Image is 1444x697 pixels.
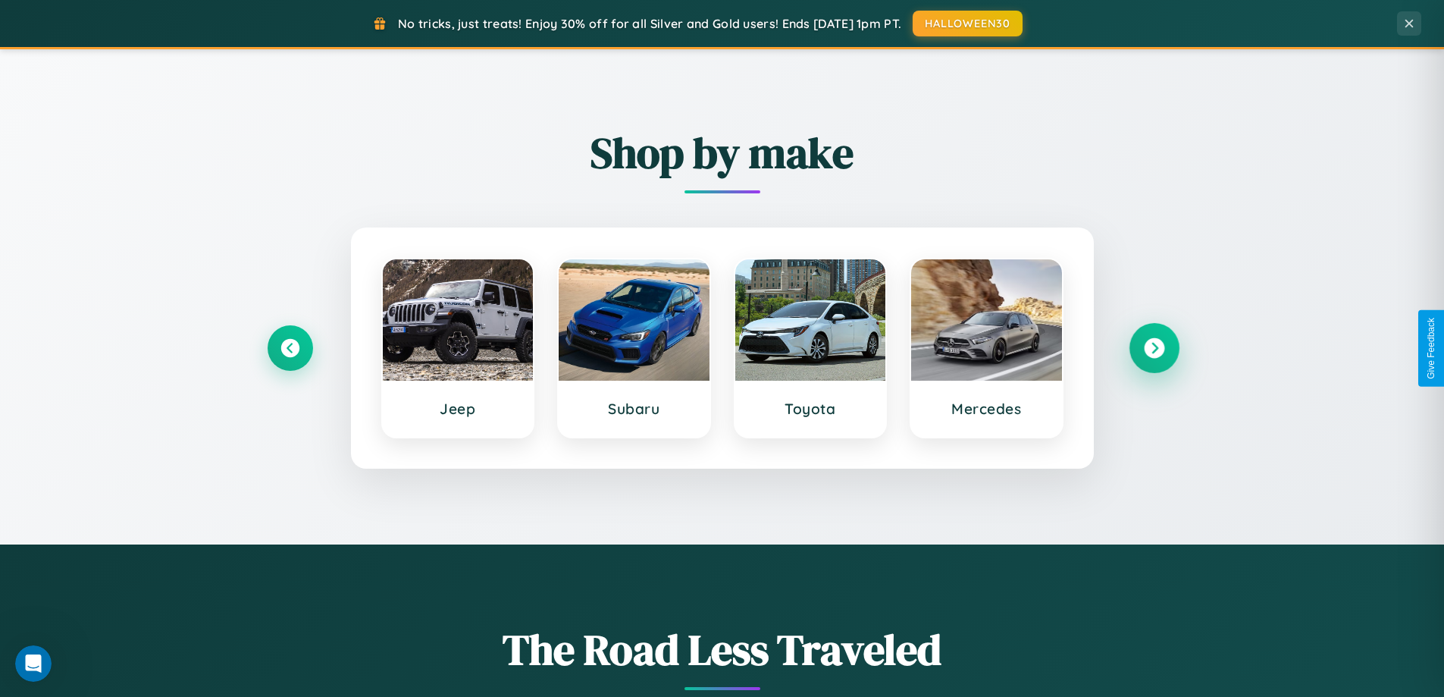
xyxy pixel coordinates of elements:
[926,400,1047,418] h3: Mercedes
[268,124,1177,182] h2: Shop by make
[750,400,871,418] h3: Toyota
[15,645,52,682] iframe: Intercom live chat
[398,16,901,31] span: No tricks, just treats! Enjoy 30% off for all Silver and Gold users! Ends [DATE] 1pm PT.
[268,620,1177,679] h1: The Road Less Traveled
[574,400,694,418] h3: Subaru
[1426,318,1436,379] div: Give Feedback
[913,11,1023,36] button: HALLOWEEN30
[398,400,518,418] h3: Jeep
